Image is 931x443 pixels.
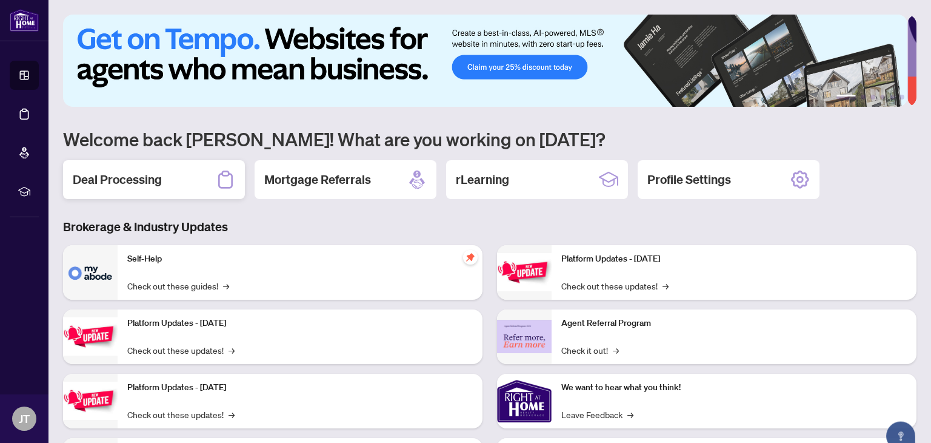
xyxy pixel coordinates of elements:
img: Slide 0 [63,15,907,107]
span: pushpin [463,250,478,265]
h2: Deal Processing [73,171,162,188]
img: Agent Referral Program [497,320,552,353]
h2: Mortgage Referrals [264,171,371,188]
h2: Profile Settings [647,171,731,188]
p: Platform Updates - [DATE] [127,381,473,394]
a: Check it out!→ [561,343,619,357]
p: Self-Help [127,252,473,266]
img: Platform Updates - July 21, 2025 [63,382,118,420]
a: Check out these updates!→ [127,343,235,357]
button: 2 [861,95,866,100]
img: We want to hear what you think! [497,374,552,428]
span: → [627,408,633,421]
button: 1 [836,95,856,100]
a: Check out these updates!→ [561,279,669,293]
span: JT [19,410,30,427]
p: Platform Updates - [DATE] [127,317,473,330]
span: → [662,279,669,293]
button: 5 [890,95,895,100]
a: Check out these guides!→ [127,279,229,293]
h3: Brokerage & Industry Updates [63,218,916,235]
span: → [613,343,619,357]
img: Self-Help [63,245,118,300]
button: 3 [870,95,875,100]
span: → [229,408,235,421]
img: Platform Updates - September 16, 2025 [63,317,118,356]
button: 6 [899,95,904,100]
span: → [229,343,235,357]
img: Platform Updates - June 23, 2025 [497,253,552,291]
span: → [223,279,229,293]
a: Check out these updates!→ [127,408,235,421]
h2: rLearning [456,171,509,188]
img: logo [10,9,39,32]
h1: Welcome back [PERSON_NAME]! What are you working on [DATE]? [63,127,916,150]
p: Platform Updates - [DATE] [561,252,907,266]
button: 4 [880,95,885,100]
a: Leave Feedback→ [561,408,633,421]
p: Agent Referral Program [561,317,907,330]
button: Open asap [883,401,919,437]
p: We want to hear what you think! [561,381,907,394]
